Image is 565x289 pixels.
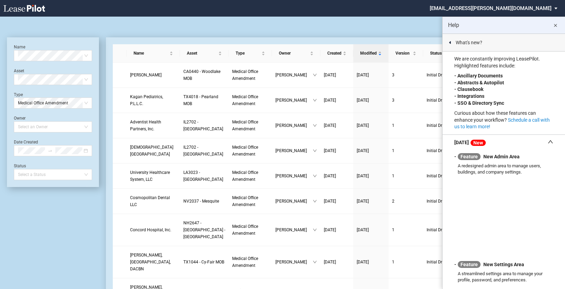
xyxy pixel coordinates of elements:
[427,147,467,154] span: Initial Draft
[392,73,394,77] span: 3
[324,173,350,179] a: [DATE]
[232,169,268,183] a: Medical Office Amendment
[130,94,163,106] span: Kagan Pediatrics, P.L.L.C.
[324,148,336,153] span: [DATE]
[130,144,176,158] a: [DEMOGRAPHIC_DATA] [GEOGRAPHIC_DATA]
[392,227,394,232] span: 1
[324,73,336,77] span: [DATE]
[130,195,170,207] span: Cosmopolitan Dental LLC
[14,45,25,49] label: Name
[232,145,258,157] span: Medical Office Amendment
[324,97,350,104] a: [DATE]
[313,174,317,178] span: down
[232,119,268,132] a: Medical Office Amendment
[279,50,309,57] span: Owner
[14,140,38,144] label: Date Created
[313,260,317,264] span: down
[357,122,385,129] a: [DATE]
[324,198,350,205] a: [DATE]
[357,148,369,153] span: [DATE]
[327,50,341,57] span: Created
[392,147,420,154] a: 1
[357,199,369,204] span: [DATE]
[232,93,268,107] a: Medical Office Amendment
[48,148,53,153] span: swap-right
[236,50,260,57] span: Type
[275,226,313,233] span: [PERSON_NAME]
[357,259,385,265] a: [DATE]
[357,147,385,154] a: [DATE]
[183,221,225,239] span: NH2647 - Concord - Horseshoe Pond
[313,98,317,102] span: down
[324,98,336,103] span: [DATE]
[183,259,225,265] a: TX1044 - Cy-Fair MOB
[183,93,225,107] a: TX4018 - Pearland MOB
[232,94,258,106] span: Medical Office Amendment
[324,227,336,232] span: [DATE]
[130,120,161,131] span: Adventist Health Partners, Inc.
[427,72,467,78] span: Initial Draft
[427,122,467,129] span: Initial Draft
[130,169,176,183] a: University Healthcare System, LLC
[232,255,268,269] a: Medical Office Amendment
[130,72,176,78] a: [PERSON_NAME]
[183,119,225,132] a: IL2702 - [GEOGRAPHIC_DATA]
[232,120,258,131] span: Medical Office Amendment
[357,174,369,178] span: [DATE]
[423,44,475,63] th: Status
[130,252,176,272] a: [PERSON_NAME], [GEOGRAPHIC_DATA], DACBN
[229,44,272,63] th: Type
[275,259,313,265] span: [PERSON_NAME]
[275,97,313,104] span: [PERSON_NAME]
[392,148,394,153] span: 1
[427,259,467,265] span: Initial Draft
[392,199,394,204] span: 2
[232,170,258,182] span: Medical Office Amendment
[324,260,336,264] span: [DATE]
[324,199,336,204] span: [DATE]
[232,144,268,158] a: Medical Office Amendment
[183,220,225,240] a: NH2647 - [GEOGRAPHIC_DATA] - [GEOGRAPHIC_DATA]
[14,116,26,121] label: Owner
[183,69,220,81] span: CA0440 - Woodlake MOB
[324,123,336,128] span: [DATE]
[275,173,313,179] span: [PERSON_NAME]
[14,68,24,73] label: Asset
[183,144,225,158] a: IL2702 - [GEOGRAPHIC_DATA]
[275,72,313,78] span: [PERSON_NAME]
[392,123,394,128] span: 1
[232,256,258,268] span: Medical Office Amendment
[183,120,223,131] span: IL2702 - Bolingbrook Medical Office Building
[324,147,350,154] a: [DATE]
[357,227,369,232] span: [DATE]
[360,50,377,57] span: Modified
[392,174,394,178] span: 1
[232,224,258,236] span: Medical Office Amendment
[130,253,171,271] span: Paige M Whitfield, DC, DACBN
[357,73,369,77] span: [DATE]
[357,98,369,103] span: [DATE]
[427,97,467,104] span: Initial Draft
[392,226,420,233] a: 1
[272,44,320,63] th: Owner
[392,72,420,78] a: 3
[313,199,317,203] span: down
[183,260,224,264] span: TX1044 - Cy-Fair MOB
[324,72,350,78] a: [DATE]
[232,223,268,237] a: Medical Office Amendment
[232,194,268,208] a: Medical Office Amendment
[130,226,176,233] a: Concord Hospital, Inc.
[392,122,420,129] a: 1
[324,122,350,129] a: [DATE]
[232,195,258,207] span: Medical Office Amendment
[127,44,180,63] th: Name
[395,50,411,57] span: Version
[427,173,467,179] span: Initial Draft
[48,148,53,153] span: to
[183,198,225,205] a: NV2037 - Mesquite
[183,169,225,183] a: LA3023 - [GEOGRAPHIC_DATA]
[324,259,350,265] a: [DATE]
[427,226,467,233] span: Initial Draft
[183,170,223,182] span: LA3023 - Lakeview Medical Pavilion
[183,68,225,82] a: CA0440 - Woodlake MOB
